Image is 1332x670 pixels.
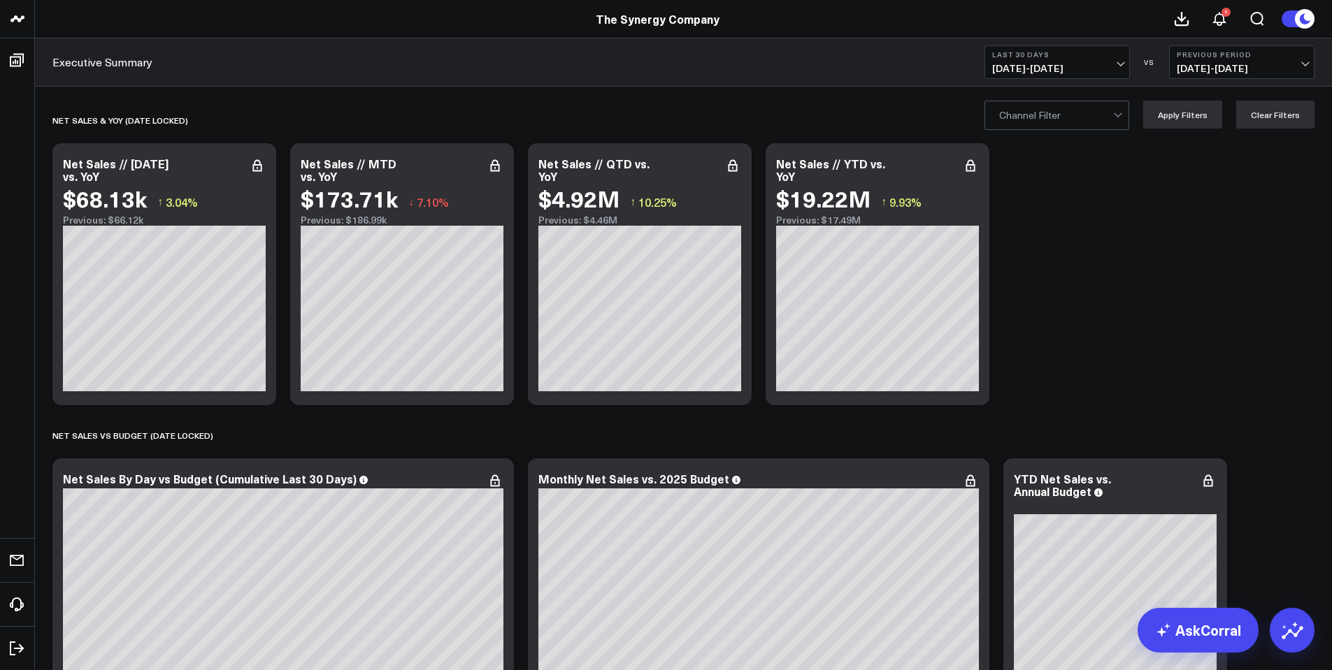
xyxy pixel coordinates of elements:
div: Net Sales By Day vs Budget (Cumulative Last 30 Days) [63,471,357,486]
span: ↑ [881,193,887,211]
div: VS [1137,58,1162,66]
div: $4.92M [538,186,620,211]
span: [DATE] - [DATE] [992,63,1122,74]
b: Previous Period [1177,50,1307,59]
b: Last 30 Days [992,50,1122,59]
span: ↑ [157,193,163,211]
span: 7.10% [417,194,449,210]
span: ↓ [408,193,414,211]
button: Clear Filters [1236,101,1315,129]
div: Monthly Net Sales vs. 2025 Budget [538,471,729,486]
span: 9.93% [889,194,922,210]
div: Net Sales // MTD vs. YoY [301,156,396,184]
div: Net Sales // [DATE] vs. YoY [63,156,169,184]
a: AskCorral [1138,608,1259,653]
button: Last 30 Days[DATE]-[DATE] [984,45,1130,79]
a: The Synergy Company [596,11,719,27]
span: 3.04% [166,194,198,210]
div: NET SALES vs BUDGET (date locked) [52,419,213,451]
button: Previous Period[DATE]-[DATE] [1169,45,1315,79]
div: Previous: $66.12k [63,214,266,226]
div: net sales & yoy (date locked) [52,104,188,136]
span: 10.25% [638,194,677,210]
div: Previous: $4.46M [538,214,741,226]
a: Executive Summary [52,54,152,70]
div: Previous: $186.99k [301,214,503,226]
div: YTD Net Sales vs. Annual Budget [1014,471,1111,499]
div: Net Sales // YTD vs. YoY [776,156,885,184]
span: [DATE] - [DATE] [1177,63,1307,74]
div: Net Sales // QTD vs. YoY [538,156,650,184]
button: Apply Filters [1143,101,1222,129]
div: 1 [1222,8,1231,17]
span: ↑ [630,193,636,211]
div: Previous: $17.49M [776,214,979,226]
div: $68.13k [63,186,147,211]
div: $173.71k [301,186,398,211]
div: $19.22M [776,186,871,211]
